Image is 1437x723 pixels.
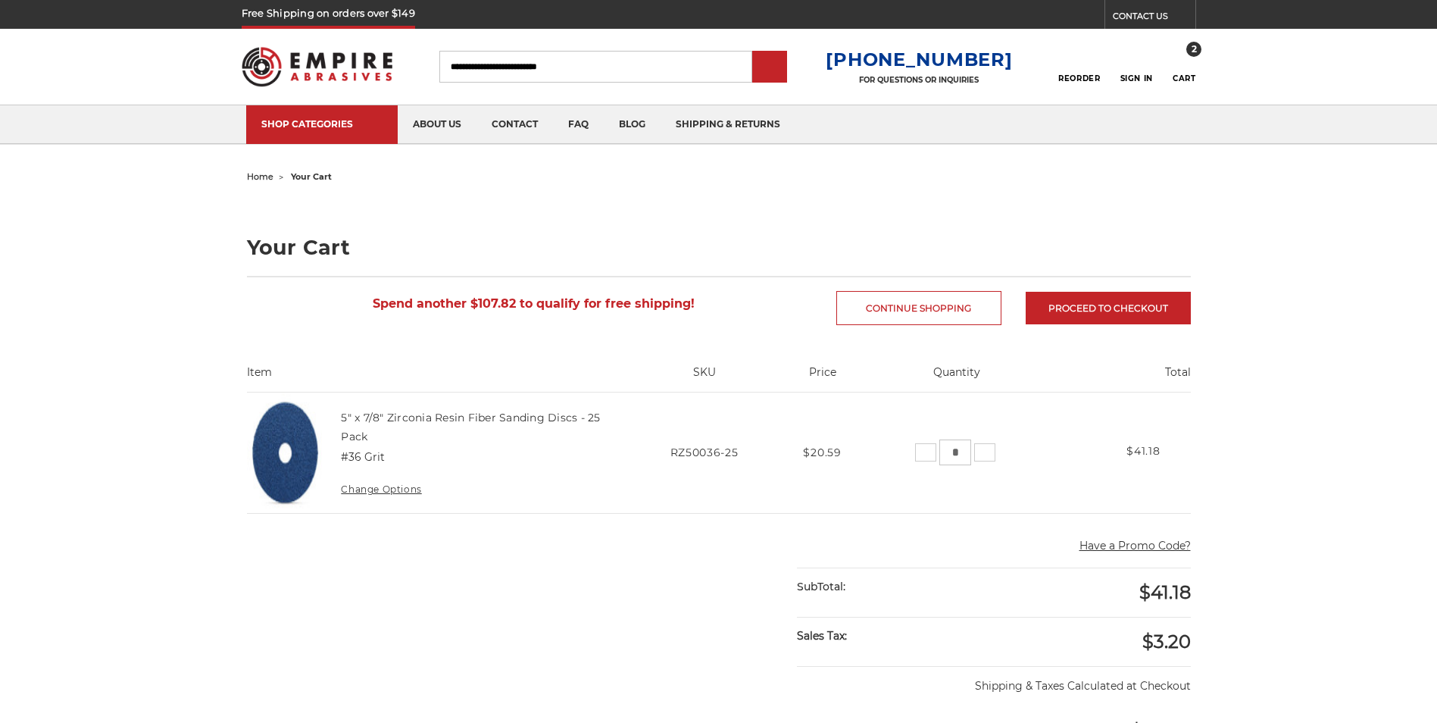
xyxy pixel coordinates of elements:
a: faq [553,105,604,144]
a: Reorder [1058,50,1100,83]
span: your cart [291,171,332,182]
a: blog [604,105,661,144]
img: 5 inch zirc resin fiber disc [247,393,326,513]
input: 5" x 7/8" Zirconia Resin Fiber Sanding Discs - 25 Pack Quantity: [939,440,971,465]
span: $20.59 [803,446,841,459]
a: Proceed to checkout [1026,292,1191,324]
p: Shipping & Taxes Calculated at Checkout [797,666,1190,694]
span: Spend another $107.82 to qualify for free shipping! [373,296,695,311]
span: $41.18 [1139,581,1191,603]
strong: Sales Tax: [797,629,847,643]
button: Have a Promo Code? [1079,538,1191,554]
a: Change Options [341,484,421,495]
a: CONTACT US [1113,8,1195,29]
a: Continue Shopping [836,291,1001,325]
input: Submit [754,52,785,83]
strong: $41.18 [1126,444,1160,458]
th: Total [1048,365,1191,392]
a: contact [476,105,553,144]
span: Reorder [1058,74,1100,83]
div: SubTotal: [797,568,994,606]
th: Quantity [864,365,1048,392]
img: Empire Abrasives [242,37,393,96]
span: 2 [1186,42,1201,57]
div: SHOP CATEGORIES [261,118,383,130]
a: 2 Cart [1173,50,1195,83]
h1: Your Cart [247,237,1191,258]
th: Item [247,365,629,392]
a: shipping & returns [661,105,795,144]
a: about us [398,105,476,144]
span: Cart [1173,74,1195,83]
a: 5" x 7/8" Zirconia Resin Fiber Sanding Discs - 25 Pack [341,411,600,443]
dd: #36 Grit [341,449,385,465]
th: Price [780,365,865,392]
span: RZ50036-25 [670,446,739,459]
p: FOR QUESTIONS OR INQUIRIES [826,75,1012,85]
span: $3.20 [1142,631,1191,653]
span: Sign In [1120,74,1153,83]
th: SKU [628,365,779,392]
a: home [247,171,273,182]
a: SHOP CATEGORIES [246,105,398,144]
a: [PHONE_NUMBER] [826,49,1012,70]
